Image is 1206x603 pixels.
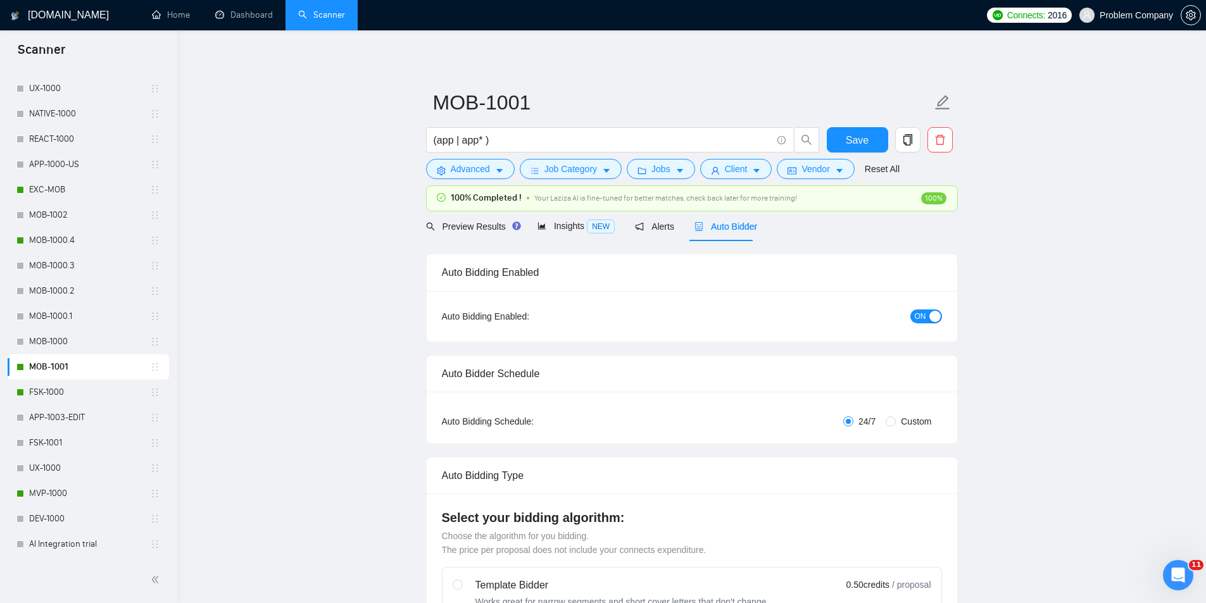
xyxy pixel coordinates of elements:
a: MOB-1001 [29,354,150,380]
a: DEV-1000 [29,506,150,532]
button: barsJob Categorycaret-down [520,159,622,179]
span: caret-down [752,166,761,175]
span: holder [150,362,160,372]
span: Auto Bidder [694,221,757,232]
li: FSK-1001 [8,430,169,456]
li: NATIVE-1000 [8,101,169,127]
span: Preview Results [426,221,517,232]
button: copy [895,127,920,152]
a: APP-1000-US [29,152,150,177]
li: MOB-1000.3 [8,253,169,278]
li: FSK-1000 [8,380,169,405]
a: MOB-1000.2 [29,278,150,304]
span: ON [915,309,926,323]
span: user [711,166,720,175]
li: UX-1000 [8,456,169,481]
a: APP-1003-EDIT [29,405,150,430]
a: MVP-1000 [29,481,150,506]
span: Vendor [801,162,829,176]
span: edit [934,94,951,111]
h4: Select your bidding algorithm: [442,509,942,526]
span: 0.50 credits [846,578,889,592]
span: check-circle [437,193,446,202]
span: Insights [537,221,615,231]
button: delete [927,127,953,152]
span: caret-down [602,166,611,175]
span: Job Category [544,162,597,176]
span: caret-down [495,166,504,175]
span: user [1083,11,1091,20]
span: Scanner [8,40,75,67]
button: Save [827,127,888,152]
li: MOB-1000 [8,329,169,354]
span: holder [150,185,160,195]
li: MOB-1002 [8,202,169,228]
span: holder [150,235,160,246]
a: FSK-1000 [29,380,150,405]
li: MOB-1000.2 [8,278,169,304]
span: 100% Completed ! [451,191,522,205]
span: Alerts [635,221,674,232]
a: AI Integration trial [29,532,150,557]
a: MOB-1000 [29,329,150,354]
div: Auto Bidder Schedule [442,356,942,392]
li: MOB-1000.1 [8,304,169,329]
div: Auto Bidding Schedule: [442,414,608,428]
button: folderJobscaret-down [627,159,695,179]
a: homeHome [152,9,190,20]
button: userClientcaret-down [700,159,772,179]
img: upwork-logo.png [993,10,1003,20]
span: holder [150,159,160,170]
img: logo [11,6,20,26]
a: dashboardDashboard [215,9,273,20]
span: caret-down [835,166,844,175]
span: 11 [1189,560,1203,570]
div: Auto Bidding Type [442,457,942,494]
button: setting [1181,5,1201,25]
button: settingAdvancedcaret-down [426,159,515,179]
span: Jobs [651,162,670,176]
span: 2016 [1048,8,1067,22]
span: holder [150,337,160,347]
span: info-circle [777,136,786,144]
a: MOB-1002 [29,202,150,228]
span: Choose the algorithm for you bidding. The price per proposal does not include your connects expen... [442,531,707,555]
span: bars [531,166,539,175]
div: Tooltip anchor [511,220,522,232]
span: 100% [921,192,946,204]
span: folder [638,166,646,175]
span: / proposal [892,578,931,591]
button: idcardVendorcaret-down [777,159,854,179]
input: Search Freelance Jobs... [434,132,772,148]
span: Advanced [451,162,490,176]
span: 24/7 [853,414,881,428]
a: MOB-1000.1 [29,304,150,329]
a: searchScanner [298,9,345,20]
span: Your Laziza AI is fine-tuned for better matches, check back later for more training! [534,194,797,202]
span: area-chart [537,221,546,230]
li: APP-1003-EDIT [8,405,169,430]
a: setting [1181,10,1201,20]
span: search [426,222,435,231]
span: holder [150,109,160,119]
li: MOB-1000.4 [8,228,169,253]
span: delete [928,134,952,146]
span: holder [150,463,160,473]
span: Save [846,132,869,148]
button: search [794,127,819,152]
span: double-left [151,573,163,586]
li: REACT-1000 [8,127,169,152]
span: holder [150,210,160,220]
a: UX-1000 [29,76,150,101]
span: copy [896,134,920,146]
span: holder [150,134,160,144]
a: NATIVE-1000 [29,101,150,127]
span: search [795,134,819,146]
span: Client [725,162,748,176]
li: UX-1000 [8,76,169,101]
li: EXC-MOB [8,177,169,202]
span: holder [150,514,160,524]
span: notification [635,222,644,231]
a: MOB-1000.3 [29,253,150,278]
span: idcard [788,166,796,175]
